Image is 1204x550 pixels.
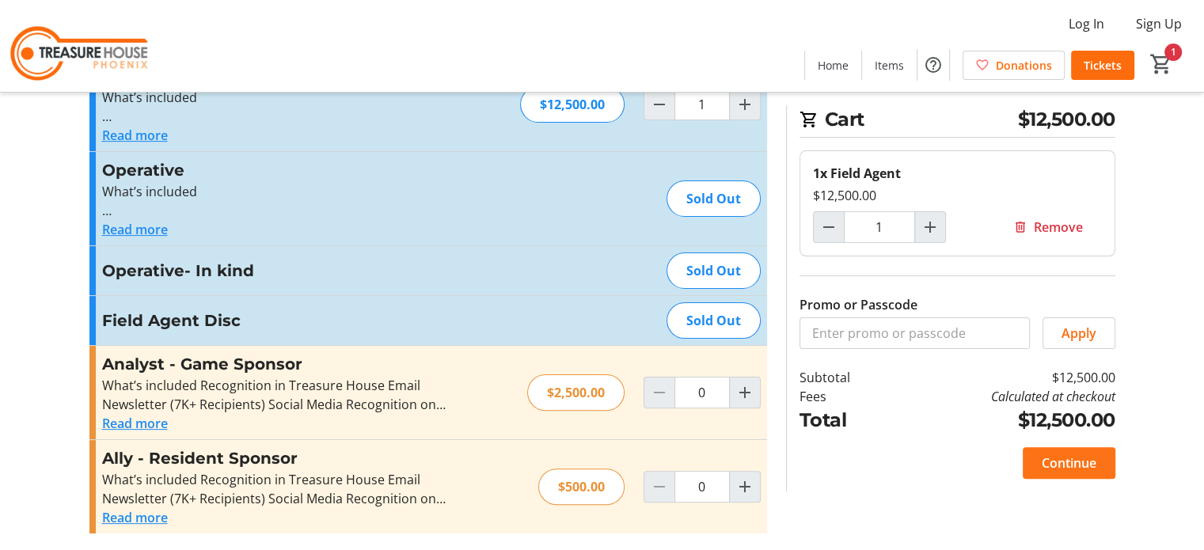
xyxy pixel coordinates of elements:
[891,368,1115,387] td: $12,500.00
[814,212,844,242] button: Decrement by one
[667,302,761,339] div: Sold Out
[730,377,760,408] button: Increment by one
[800,105,1115,138] h2: Cart
[674,471,730,503] input: Ally - Resident Sponsor Quantity
[1071,51,1134,80] a: Tickets
[730,472,760,502] button: Increment by one
[996,57,1052,74] span: Donations
[875,57,904,74] span: Items
[102,158,448,182] h3: Operative
[102,470,448,508] div: What’s included Recognition in Treasure House Email Newsletter (7K+ Recipients) Social Media Reco...
[1043,317,1115,349] button: Apply
[538,468,625,505] div: $500.00
[1136,14,1182,33] span: Sign Up
[891,387,1115,406] td: Calculated at checkout
[102,88,448,107] p: What’s included
[800,368,891,387] td: Subtotal
[1018,105,1115,134] span: $12,500.00
[644,89,674,119] button: Decrement by one
[520,86,625,123] div: $12,500.00
[102,182,448,201] p: What’s included
[862,51,917,80] a: Items
[915,212,945,242] button: Increment by one
[1147,50,1176,78] button: Cart
[800,406,891,434] td: Total
[102,376,448,414] div: What’s included Recognition in Treasure House Email Newsletter (7K+ Recipients) Social Media Reco...
[818,57,849,74] span: Home
[102,446,448,470] h3: Ally - Resident Sponsor
[102,220,168,239] button: Read more
[102,309,448,332] h3: Field Agent Disc
[800,295,917,314] label: Promo or Passcode
[674,377,730,408] input: Analyst - Game Sponsor Quantity
[667,180,761,217] div: Sold Out
[1123,11,1195,36] button: Sign Up
[102,259,448,283] h3: Operative- In kind
[994,211,1102,243] button: Remove
[805,51,861,80] a: Home
[844,211,915,243] input: Field Agent Quantity
[102,352,448,376] h3: Analyst - Game Sponsor
[1062,324,1096,343] span: Apply
[1069,14,1104,33] span: Log In
[102,508,168,527] button: Read more
[813,164,1102,183] div: 1x Field Agent
[1084,57,1122,74] span: Tickets
[800,317,1030,349] input: Enter promo or passcode
[9,6,150,85] img: Treasure House's Logo
[667,252,761,289] div: Sold Out
[102,414,168,433] button: Read more
[813,186,1102,205] div: $12,500.00
[1023,447,1115,479] button: Continue
[891,406,1115,434] td: $12,500.00
[674,89,730,120] input: Field Agent Quantity
[1042,453,1096,472] span: Continue
[1034,218,1083,237] span: Remove
[800,387,891,406] td: Fees
[1056,11,1117,36] button: Log In
[102,126,168,145] button: Read more
[917,49,949,81] button: Help
[527,374,625,411] div: $2,500.00
[730,89,760,119] button: Increment by one
[963,51,1065,80] a: Donations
